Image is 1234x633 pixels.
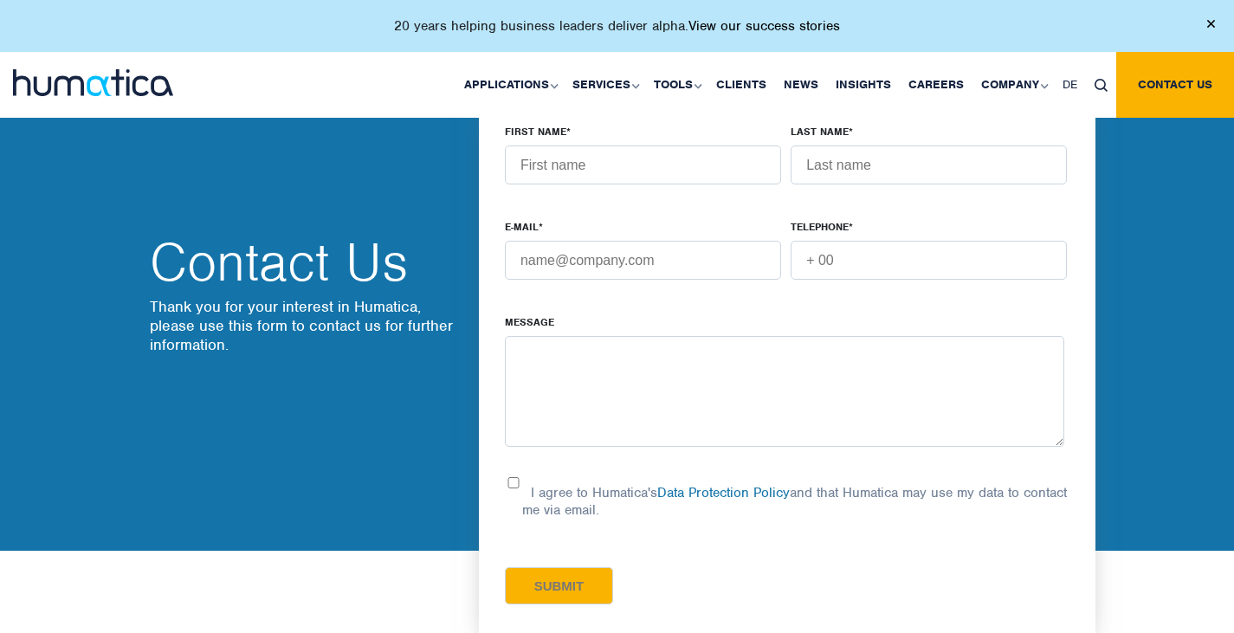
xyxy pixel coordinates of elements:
p: I agree to Humatica's and that Humatica may use my data to contact me via email. [522,484,1067,519]
a: Tools [645,52,707,118]
img: logo [13,69,173,96]
p: Thank you for your interest in Humatica, please use this form to contact us for further information. [150,297,462,354]
input: Last name [791,145,1067,184]
span: TELEPHONE [791,220,849,234]
img: search_icon [1095,79,1108,92]
span: Message [505,315,554,329]
span: DE [1063,77,1077,92]
input: + 00 [791,241,1067,280]
a: Applications [455,52,564,118]
input: Submit [505,567,613,604]
a: News [775,52,827,118]
h2: Contact Us [150,236,462,288]
a: Services [564,52,645,118]
p: 20 years helping business leaders deliver alpha. [394,17,840,35]
input: I agree to Humatica'sData Protection Policyand that Humatica may use my data to contact me via em... [505,477,522,488]
a: Contact us [1116,52,1234,118]
span: LAST NAME [791,125,849,139]
input: First name [505,145,781,184]
a: Careers [900,52,972,118]
a: Company [972,52,1054,118]
input: name@company.com [505,241,781,280]
a: DE [1054,52,1086,118]
span: FIRST NAME [505,125,566,139]
a: Insights [827,52,900,118]
a: Data Protection Policy [657,484,790,501]
a: View our success stories [688,17,840,35]
span: E-MAIL [505,220,539,234]
a: Clients [707,52,775,118]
